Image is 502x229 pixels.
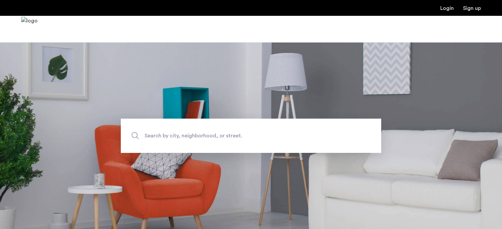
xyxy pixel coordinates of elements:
[463,6,481,11] a: Registration
[21,17,38,42] a: Cazamio Logo
[121,119,381,153] input: Apartment Search
[440,6,454,11] a: Login
[145,131,327,140] span: Search by city, neighborhood, or street.
[21,17,38,42] img: logo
